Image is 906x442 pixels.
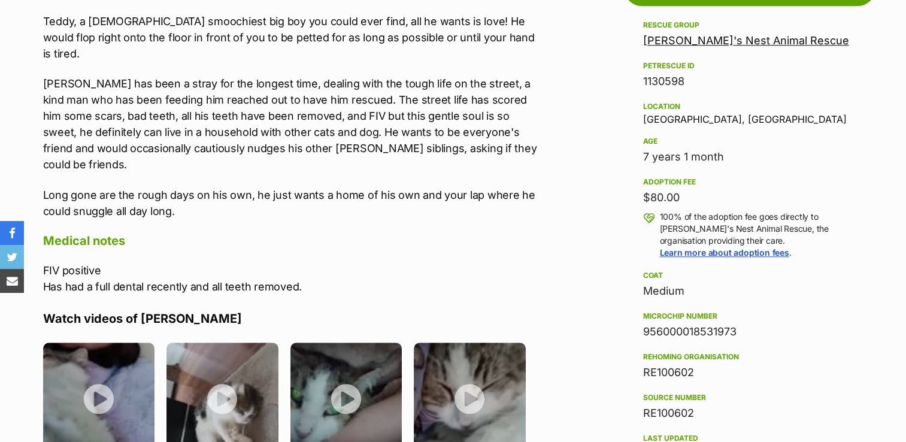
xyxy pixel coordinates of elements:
[643,177,856,187] div: Adoption fee
[643,311,856,321] div: Microchip number
[43,262,538,295] p: FIV positive Has had a full dental recently and all teeth removed.
[643,271,856,280] div: Coat
[43,311,538,326] h4: Watch videos of [PERSON_NAME]
[43,13,538,62] p: Teddy, a [DEMOGRAPHIC_DATA] smoochiest big boy you could ever find, all he wants is love! He woul...
[643,61,856,71] div: PetRescue ID
[643,393,856,402] div: Source number
[643,34,849,47] a: [PERSON_NAME]'s Nest Animal Rescue
[43,233,538,249] h4: Medical notes
[643,189,856,206] div: $80.00
[643,352,856,362] div: Rehoming organisation
[643,323,856,340] div: 956000018531973
[643,149,856,165] div: 7 years 1 month
[643,102,856,111] div: Location
[643,283,856,299] div: Medium
[643,73,856,90] div: 1130598
[643,137,856,146] div: Age
[43,75,538,172] p: [PERSON_NAME] has been a stray for the longest time, dealing with the tough life on the street, a...
[660,211,856,259] p: 100% of the adoption fee goes directly to [PERSON_NAME]'s Nest Animal Rescue, the organisation pr...
[643,20,856,30] div: Rescue group
[660,247,789,258] a: Learn more about adoption fees
[43,187,538,219] p: Long gone are the rough days on his own, he just wants a home of his own and your lap where he co...
[643,405,856,422] div: RE100602
[643,364,856,381] div: RE100602
[643,99,856,125] div: [GEOGRAPHIC_DATA], [GEOGRAPHIC_DATA]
